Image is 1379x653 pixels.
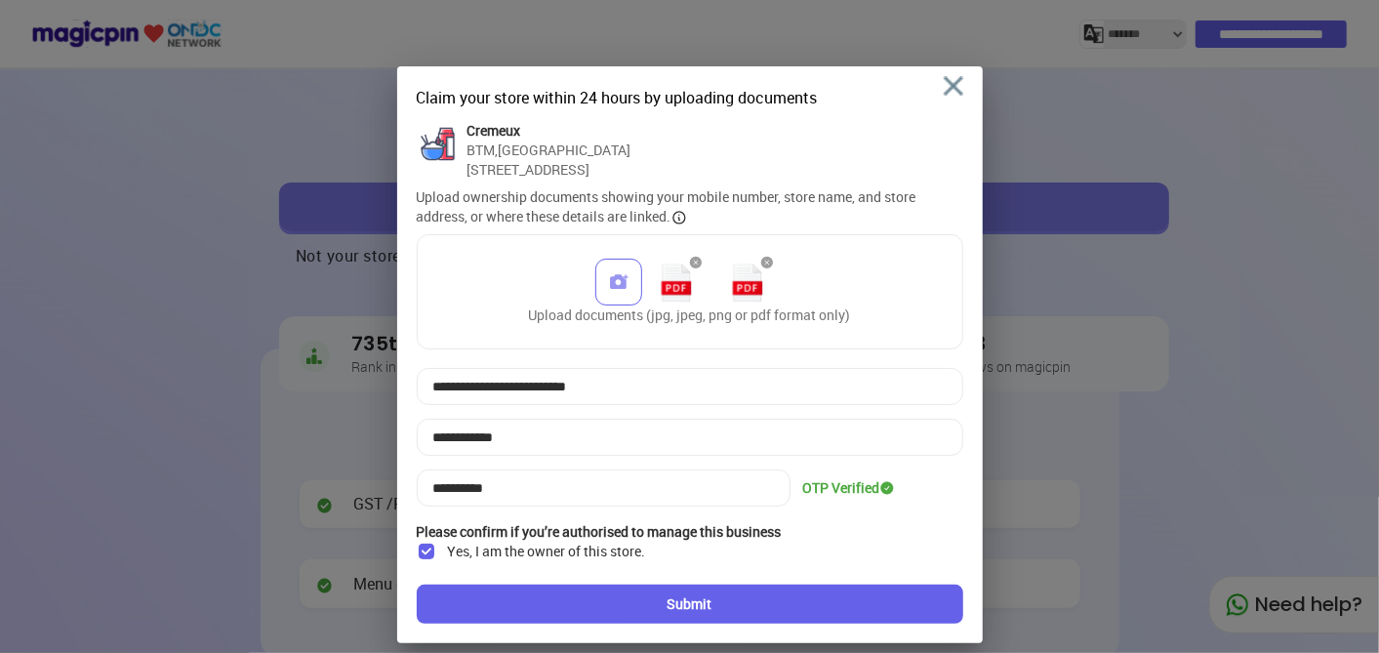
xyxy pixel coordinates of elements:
[417,542,436,561] img: checkbox_purple.ceb64cee.svg
[671,210,687,225] img: informationCircleBlack.2195f373.svg
[417,585,963,624] button: Submit
[467,141,631,160] div: BTM , [GEOGRAPHIC_DATA]
[802,478,962,498] div: OTP Verified
[467,121,631,141] div: Cremeux
[448,542,646,561] div: Yes, I am the owner of this store.
[688,255,704,270] img: cross_icon.7ade555c.svg
[417,121,460,164] img: 4Tfm5FcuBdp-fftZ9k5PFQH6tGHzZydxjnTERkVA3M00avNoUdj7QfV_sb3GLrQqZSW6_6f6iyFzqvrDWe8DQyQLj50
[759,255,775,270] img: cross_icon.7ade555c.svg
[417,187,963,226] div: Upload ownership documents showing your mobile number, store name, and store address, or where th...
[654,261,698,305] img: pdfImage.84ad58e3.svg
[944,76,963,96] img: 8zTxi7IzMsfkYqyYgBgfvSHvmzQA9juT1O3mhMgBDT8p5s20zMZ2JbefE1IEBlkXHwa7wAFxGwdILBLhkAAAAASUVORK5CYII=
[529,259,851,325] div: Upload documents (jpg, jpeg, png or pdf format only)
[467,160,631,180] div: [STREET_ADDRESS]
[608,271,629,293] img: addImagePurple.157471a2.svg
[725,261,769,305] img: pdfImage.84ad58e3.svg
[879,480,895,496] img: tick_withdraw_new.7e6cd836.svg
[417,86,963,109] div: Claim your store within 24 hours by uploading documents
[417,522,963,542] div: Please confirm if you’re authorised to manage this business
